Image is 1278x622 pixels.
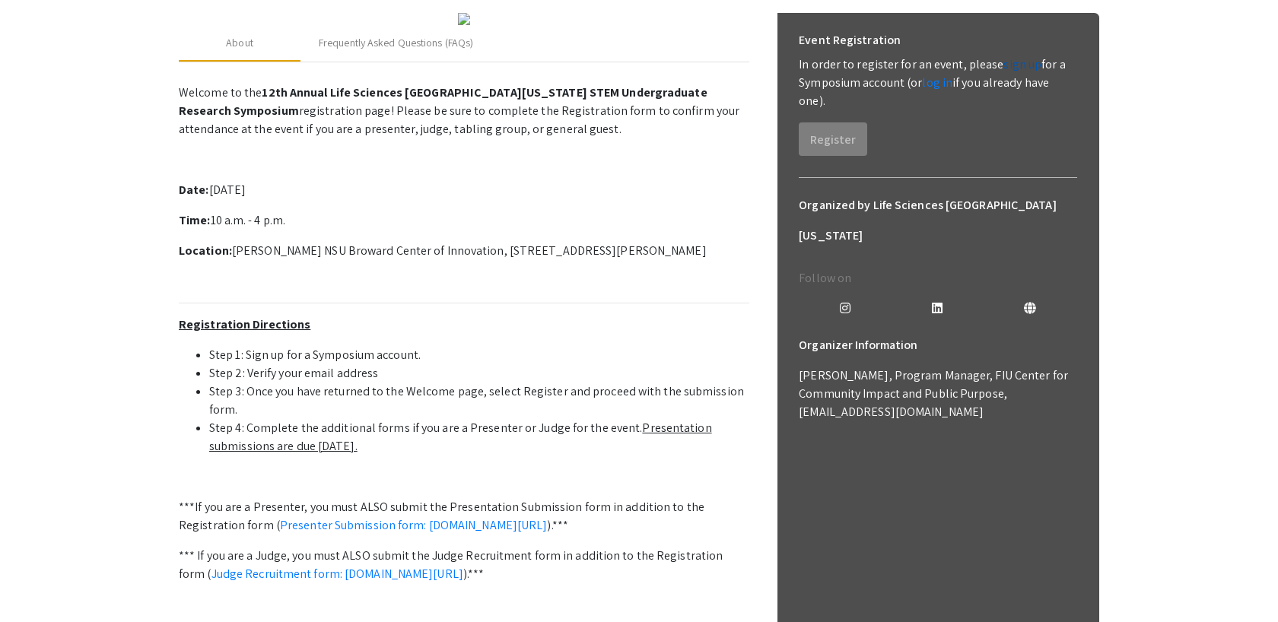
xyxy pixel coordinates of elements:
a: sign up [1003,56,1041,72]
iframe: Chat [11,554,65,611]
div: Frequently Asked Questions (FAQs) [319,35,473,51]
img: 32153a09-f8cb-4114-bf27-cfb6bc84fc69.png [458,13,470,25]
p: Welcome to the registration page! Please be sure to complete the Registration form to confirm you... [179,84,749,138]
h6: Event Registration [799,25,901,56]
strong: 12th Annual Life Sciences [GEOGRAPHIC_DATA][US_STATE] STEM Undergraduate Research Symposium [179,84,707,119]
h6: Organizer Information [799,330,1077,360]
a: log in [922,75,952,90]
p: ***If you are a Presenter, you must ALSO submit the Presentation Submission form in addition to t... [179,498,749,535]
strong: Time: [179,212,211,228]
p: [PERSON_NAME], Program Manager, FIU Center for Community Impact and Public Purpose, [EMAIL_ADDRES... [799,367,1077,421]
p: Follow on [799,269,1077,287]
button: Register [799,122,867,156]
u: Presentation submissions are due [DATE]. [209,420,712,454]
p: 10 a.m. - 4 p.m. [179,211,749,230]
li: Step 4: Complete the additional forms if you are a Presenter or Judge for the event. [209,419,749,455]
h6: Organized by Life Sciences [GEOGRAPHIC_DATA][US_STATE] [799,190,1077,251]
li: Step 2: Verify your email address [209,364,749,382]
a: Judge Recruitment form: [DOMAIN_NAME][URL] [211,566,463,582]
p: [DATE] [179,181,749,199]
strong: Location: [179,243,232,259]
li: Step 3: Once you have returned to the Welcome page, select Register and proceed with the submissi... [209,382,749,419]
strong: Date: [179,182,209,198]
p: *** If you are a Judge, you must ALSO submit the Judge Recruitment form in addition to the Regist... [179,547,749,583]
div: About [226,35,253,51]
a: Presenter Submission form: [DOMAIN_NAME][URL] [280,517,548,533]
p: In order to register for an event, please for a Symposium account (or if you already have one). [799,56,1077,110]
u: Registration Directions [179,316,310,332]
li: Step 1: Sign up for a Symposium account. [209,346,749,364]
p: [PERSON_NAME] NSU Broward Center of Innovation, [STREET_ADDRESS][PERSON_NAME] [179,242,749,260]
